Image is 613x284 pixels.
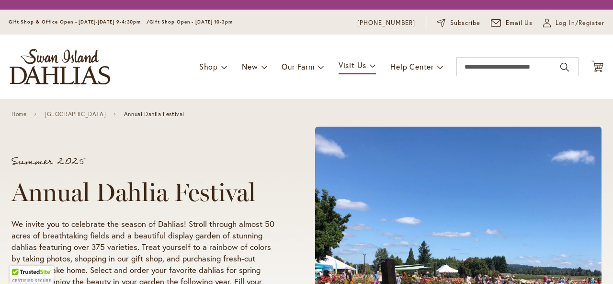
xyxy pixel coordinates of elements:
[11,111,26,118] a: Home
[199,61,218,71] span: Shop
[560,59,569,75] button: Search
[242,61,258,71] span: New
[437,18,480,28] a: Subscribe
[10,266,54,284] div: TrustedSite Certified
[149,19,233,25] span: Gift Shop Open - [DATE] 10-3pm
[491,18,533,28] a: Email Us
[124,111,184,118] span: Annual Dahlia Festival
[556,18,604,28] span: Log In/Register
[282,61,314,71] span: Our Farm
[10,49,110,84] a: store logo
[390,61,434,71] span: Help Center
[339,60,366,70] span: Visit Us
[11,178,279,207] h1: Annual Dahlia Festival
[11,157,279,166] p: Summer 2025
[357,18,415,28] a: [PHONE_NUMBER]
[9,19,149,25] span: Gift Shop & Office Open - [DATE]-[DATE] 9-4:30pm /
[45,111,106,118] a: [GEOGRAPHIC_DATA]
[450,18,480,28] span: Subscribe
[506,18,533,28] span: Email Us
[543,18,604,28] a: Log In/Register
